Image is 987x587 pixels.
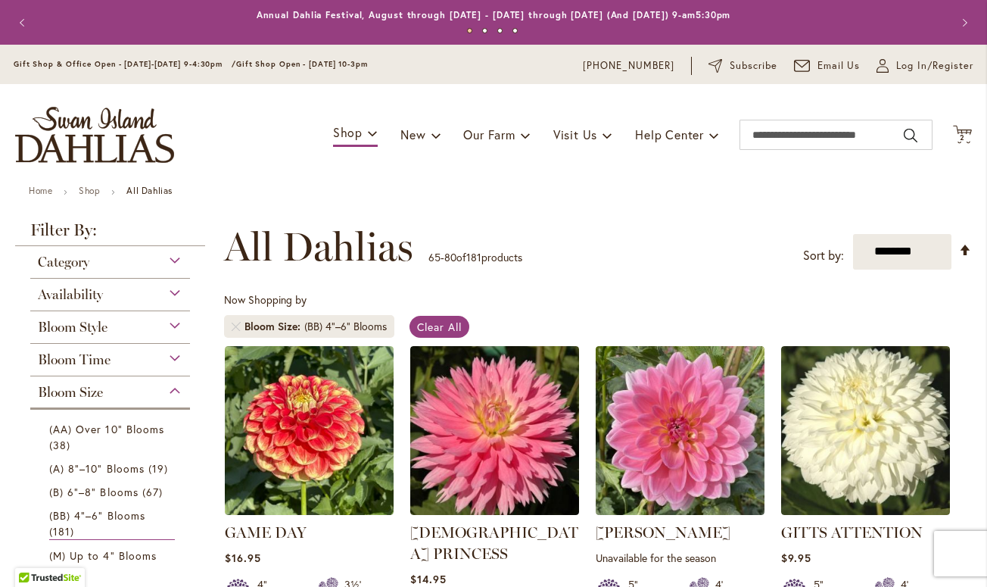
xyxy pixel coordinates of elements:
[781,523,923,542] a: GITTS ATTENTION
[409,316,469,338] a: Clear All
[467,28,472,33] button: 1 of 4
[148,461,172,476] span: 19
[333,124,363,140] span: Shop
[49,485,139,499] span: (B) 6"–8" Blooms
[817,58,861,73] span: Email Us
[49,461,175,476] a: (A) 8"–10" Blooms 19
[596,551,764,565] p: Unavailable for the season
[11,533,54,576] iframe: Launch Accessibility Center
[730,58,777,73] span: Subscribe
[466,250,481,264] span: 181
[428,245,522,270] p: - of products
[38,384,103,401] span: Bloom Size
[38,319,107,336] span: Bloom Style
[225,551,261,565] span: $16.95
[876,58,973,73] a: Log In/Register
[29,185,52,196] a: Home
[244,319,304,334] span: Bloom Size
[583,58,674,73] a: [PHONE_NUMBER]
[14,59,236,69] span: Gift Shop & Office Open - [DATE]-[DATE] 9-4:30pm /
[512,28,518,33] button: 4 of 4
[896,58,973,73] span: Log In/Register
[410,572,447,586] span: $14.95
[15,222,205,246] strong: Filter By:
[410,523,578,563] a: [DEMOGRAPHIC_DATA] PRINCESS
[49,461,145,476] span: (A) 8"–10" Blooms
[410,504,579,518] a: GAY PRINCESS
[781,346,950,515] img: GITTS ATTENTION
[596,346,764,515] img: Gerrie Hoek
[236,59,368,69] span: Gift Shop Open - [DATE] 10-3pm
[49,437,74,453] span: 38
[948,8,978,38] button: Next
[79,185,100,196] a: Shop
[232,322,241,331] a: Remove Bloom Size (BB) 4"–6" Blooms
[38,286,103,303] span: Availability
[126,185,173,196] strong: All Dahlias
[497,28,503,33] button: 3 of 4
[417,320,462,334] span: Clear All
[225,504,394,518] a: GAME DAY
[9,8,39,38] button: Previous
[224,224,413,270] span: All Dahlias
[225,346,394,515] img: GAME DAY
[708,58,777,73] a: Subscribe
[224,292,307,307] span: Now Shopping by
[596,523,730,542] a: [PERSON_NAME]
[596,504,764,518] a: Gerrie Hoek
[463,126,515,142] span: Our Farm
[49,523,78,539] span: 181
[49,548,175,579] a: (M) Up to 4" Blooms 114
[304,319,387,334] div: (BB) 4"–6" Blooms
[803,242,844,270] label: Sort by:
[553,126,597,142] span: Visit Us
[38,254,89,270] span: Category
[49,548,157,563] span: (M) Up to 4" Blooms
[15,107,174,163] a: store logo
[400,126,425,142] span: New
[49,421,175,453] a: (AA) Over 10" Blooms 38
[49,507,175,540] a: (BB) 4"–6" Blooms 181
[225,523,307,542] a: GAME DAY
[428,250,441,264] span: 65
[794,58,861,73] a: Email Us
[49,484,175,500] a: (B) 6"–8" Blooms 67
[410,346,579,515] img: GAY PRINCESS
[49,508,145,523] span: (BB) 4"–6" Blooms
[49,564,78,579] span: 114
[960,133,965,142] span: 2
[482,28,487,33] button: 2 of 4
[953,125,972,145] button: 2
[635,126,704,142] span: Help Center
[781,551,811,565] span: $9.95
[257,9,731,20] a: Annual Dahlia Festival, August through [DATE] - [DATE] through [DATE] (And [DATE]) 9-am5:30pm
[38,351,111,368] span: Bloom Time
[444,250,456,264] span: 80
[49,422,164,436] span: (AA) Over 10" Blooms
[142,484,167,500] span: 67
[781,504,950,518] a: GITTS ATTENTION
